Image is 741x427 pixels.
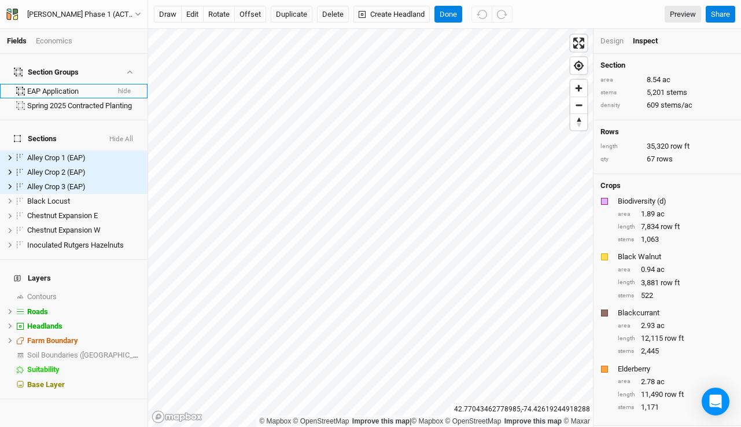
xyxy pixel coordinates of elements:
[152,410,202,424] a: Mapbox logo
[27,322,62,330] span: Headlands
[600,76,641,84] div: area
[706,6,735,23] button: Share
[618,377,635,386] div: area
[662,75,670,85] span: ac
[27,365,60,374] span: Suitability
[27,101,141,111] div: Spring 2025 Contracted Planting
[618,252,732,262] div: Black Walnut
[618,403,635,412] div: stems
[618,290,734,301] div: 522
[618,402,734,413] div: 1,171
[411,417,443,425] a: Mapbox
[665,333,684,344] span: row ft
[27,380,65,389] span: Base Layer
[600,155,641,164] div: qty
[27,197,141,206] div: Black Locust
[618,334,635,343] div: length
[27,168,141,177] div: Alley Crop 2 (EAP)
[618,377,734,387] div: 2.78
[7,267,141,290] h4: Layers
[36,36,72,46] div: Economics
[317,6,349,23] button: Delete
[570,35,587,51] button: Enter fullscreen
[259,415,590,427] div: |
[657,321,665,331] span: ac
[7,36,27,45] a: Fields
[661,100,692,111] span: stems/ac
[618,391,635,399] div: length
[657,264,665,275] span: ac
[600,100,734,111] div: 609
[27,153,86,162] span: Alley Crop 1 (EAP)
[27,380,141,389] div: Base Layer
[27,351,156,359] span: Soil Boundaries ([GEOGRAPHIC_DATA])
[661,222,680,232] span: row ft
[27,182,86,191] span: Alley Crop 3 (EAP)
[618,292,635,300] div: stems
[618,389,734,400] div: 11,490
[618,347,635,356] div: stems
[670,141,690,152] span: row ft
[600,87,734,98] div: 5,201
[618,333,734,344] div: 12,115
[657,377,665,387] span: ac
[661,278,680,288] span: row ft
[570,113,587,130] button: Reset bearing to north
[618,196,732,207] div: Biodiversity (d)
[618,234,734,245] div: 1,063
[657,154,673,164] span: rows
[27,211,98,220] span: Chestnut Expansion E
[600,101,641,110] div: density
[600,75,734,85] div: 8.54
[352,417,410,425] a: Improve this map
[14,68,79,77] div: Section Groups
[618,266,635,274] div: area
[657,209,665,219] span: ac
[451,403,593,415] div: 42.77043462778985 , -74.42619244918288
[618,222,734,232] div: 7,834
[633,36,674,46] div: Inspect
[618,235,635,244] div: stems
[618,223,635,231] div: length
[570,97,587,113] button: Zoom out
[27,211,141,220] div: Chestnut Expansion E
[618,278,635,287] div: length
[618,210,635,219] div: area
[434,6,462,23] button: Done
[27,322,141,331] div: Headlands
[445,417,502,425] a: OpenStreetMap
[27,336,78,345] span: Farm Boundary
[618,321,734,331] div: 2.93
[27,241,124,249] span: Inoculated Rutgers Hazelnuts
[27,9,135,20] div: Corbin Hill Phase 1 (ACTIVE 2024)
[271,6,312,23] button: Duplicate
[27,307,141,316] div: Roads
[665,6,701,23] a: Preview
[27,292,57,301] span: Contours
[27,226,101,234] span: Chestnut Expansion W
[27,351,141,360] div: Soil Boundaries (US)
[27,168,86,176] span: Alley Crop 2 (EAP)
[234,6,266,23] button: offset
[600,36,624,46] div: Design
[27,197,70,205] span: Black Locust
[14,134,57,143] span: Sections
[471,6,492,23] button: Undo (^z)
[27,241,141,250] div: Inoculated Rutgers Hazelnuts
[570,114,587,130] span: Reset bearing to north
[27,365,141,374] div: Suitability
[6,8,142,21] button: [PERSON_NAME] Phase 1 (ACTIVE 2024)
[27,307,48,316] span: Roads
[27,87,108,96] div: EAP Application
[570,80,587,97] button: Zoom in
[600,89,641,97] div: stems
[618,346,734,356] div: 2,445
[618,308,732,318] div: Blackcurrant
[618,209,734,219] div: 1.89
[154,6,182,23] button: draw
[600,154,734,164] div: 67
[618,364,732,374] div: Elderberry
